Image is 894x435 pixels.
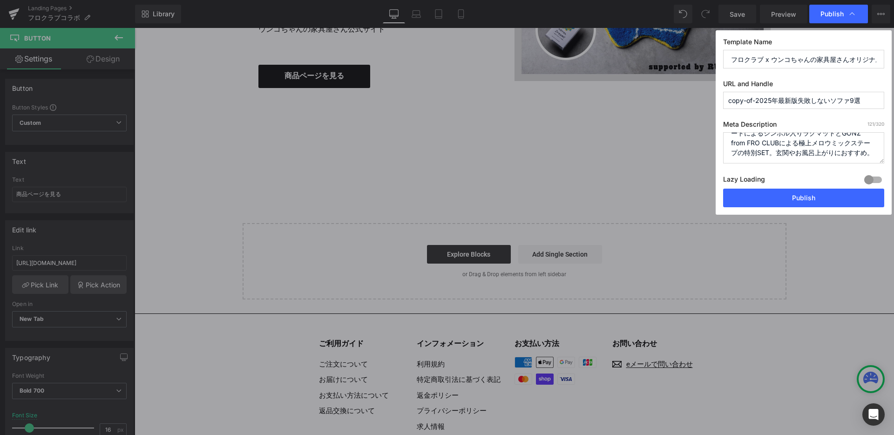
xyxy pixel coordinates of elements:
[492,331,558,343] span: eメールで問い合わせ
[292,217,376,236] a: Explore Blocks
[862,403,885,426] div: Open Intercom Messenger
[282,309,380,322] div: インフォメーション
[723,189,884,207] button: Publish
[380,309,478,322] div: お支払い方法
[723,173,765,189] label: Lazy Loading
[867,121,884,127] span: /320
[867,121,874,127] span: 121
[124,37,236,60] a: 商品ページを見る
[282,360,324,376] a: 返金ポリシー
[282,344,366,360] a: 特定商取引法に基づく表記
[723,38,884,50] label: Template Name
[150,43,210,54] span: 商品ページを見る
[184,344,233,360] a: お届けについて
[184,329,233,345] a: ご注文について
[282,391,310,407] a: 求人情報
[723,80,884,92] label: URL and Handle
[478,309,576,322] div: お問い合わせ
[282,407,331,422] a: マイアカウント
[282,329,310,345] a: 利用規約
[820,10,844,18] span: Publish
[184,375,240,391] a: 返品交換について
[478,329,558,345] a: eメールで問い合わせ
[123,243,637,250] p: or Drag & Drop elements from left sidebar
[384,217,467,236] a: Add Single Section
[723,120,884,132] label: Meta Description
[184,360,254,376] a: お支払い方法について
[282,375,352,391] a: プライバシーポリシー
[184,309,282,322] div: ご利用ガイド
